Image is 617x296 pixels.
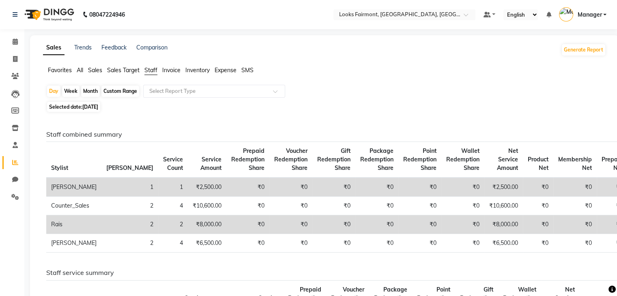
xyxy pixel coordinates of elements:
td: ₹0 [553,215,597,234]
span: SMS [241,66,254,74]
td: 4 [158,234,188,253]
td: ₹8,000.00 [188,215,226,234]
td: [PERSON_NAME] [46,234,101,253]
span: Sales Target [107,66,140,74]
button: Generate Report [562,44,605,56]
td: ₹0 [553,234,597,253]
td: ₹0 [226,178,269,197]
td: 2 [101,197,158,215]
td: ₹0 [355,178,398,197]
b: 08047224946 [89,3,125,26]
td: 2 [158,215,188,234]
td: ₹0 [523,197,553,215]
span: Prepaid Redemption Share [231,147,264,172]
td: 2 [101,215,158,234]
td: ₹0 [523,215,553,234]
div: Week [62,86,80,97]
span: Manager [577,11,602,19]
td: ₹2,500.00 [484,178,523,197]
div: Custom Range [101,86,139,97]
td: [PERSON_NAME] [46,178,101,197]
td: 4 [158,197,188,215]
td: ₹0 [226,215,269,234]
span: Invoice [162,66,181,74]
span: Expense [215,66,236,74]
td: Counter_Sales [46,197,101,215]
td: ₹0 [523,234,553,253]
td: ₹0 [226,234,269,253]
a: Sales [43,41,64,55]
td: ₹0 [441,178,484,197]
td: ₹0 [441,234,484,253]
a: Comparison [136,44,168,51]
a: Trends [74,44,92,51]
td: ₹0 [398,178,441,197]
td: ₹0 [398,215,441,234]
td: ₹0 [312,215,355,234]
td: ₹6,500.00 [188,234,226,253]
h6: Staff combined summary [46,131,600,138]
div: Month [81,86,100,97]
td: 1 [158,178,188,197]
span: Wallet Redemption Share [446,147,479,172]
td: 2 [101,234,158,253]
span: All [77,66,83,74]
span: Membership Net [558,156,592,172]
td: ₹0 [523,178,553,197]
span: [PERSON_NAME] [106,164,153,172]
td: Rais [46,215,101,234]
td: ₹8,000.00 [484,215,523,234]
td: ₹0 [553,197,597,215]
td: ₹0 [269,234,312,253]
img: Manager [559,7,573,21]
td: ₹0 [441,215,484,234]
td: ₹0 [312,234,355,253]
td: ₹0 [269,178,312,197]
td: ₹10,600.00 [484,197,523,215]
td: ₹0 [269,197,312,215]
img: logo [21,3,76,26]
span: Stylist [51,164,68,172]
td: ₹0 [355,215,398,234]
span: Product Net [528,156,548,172]
span: Service Count [163,156,183,172]
a: Feedback [101,44,127,51]
span: [DATE] [82,104,98,110]
td: ₹0 [398,234,441,253]
div: Day [47,86,60,97]
span: Net Service Amount [497,147,518,172]
span: Package Redemption Share [360,147,393,172]
td: ₹0 [226,197,269,215]
td: ₹10,600.00 [188,197,226,215]
span: Staff [144,66,157,74]
span: Inventory [185,66,210,74]
td: ₹0 [398,197,441,215]
span: Selected date: [47,102,100,112]
td: ₹2,500.00 [188,178,226,197]
h6: Staff service summary [46,269,600,277]
td: ₹0 [553,178,597,197]
td: 1 [101,178,158,197]
td: ₹0 [355,234,398,253]
td: ₹0 [355,197,398,215]
td: ₹0 [312,178,355,197]
td: ₹0 [312,197,355,215]
span: Voucher Redemption Share [274,147,307,172]
td: ₹0 [269,215,312,234]
td: ₹6,500.00 [484,234,523,253]
span: Service Amount [200,156,221,172]
span: Favorites [48,66,72,74]
span: Point Redemption Share [403,147,436,172]
span: Sales [88,66,102,74]
span: Gift Redemption Share [317,147,350,172]
td: ₹0 [441,197,484,215]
